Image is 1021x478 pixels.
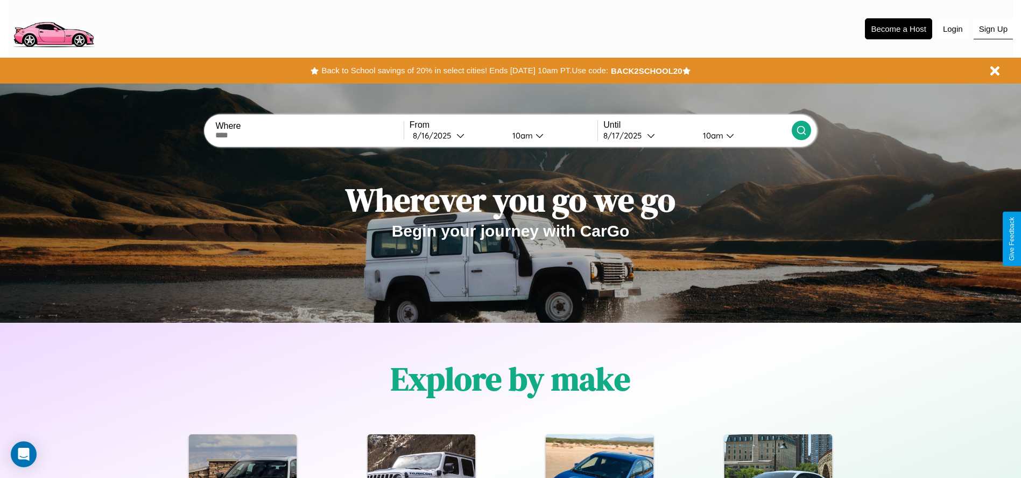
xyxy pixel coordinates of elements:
div: 10am [698,130,726,141]
button: Sign Up [974,19,1013,39]
div: Open Intercom Messenger [11,441,37,467]
b: BACK2SCHOOL20 [611,66,682,75]
div: 8 / 17 / 2025 [603,130,647,141]
button: 10am [504,130,598,141]
div: 8 / 16 / 2025 [413,130,456,141]
button: 10am [694,130,792,141]
h1: Explore by make [391,357,630,401]
img: logo [8,5,98,50]
div: Give Feedback [1008,217,1016,261]
label: Where [215,121,403,131]
button: Login [938,19,968,39]
button: 8/16/2025 [410,130,504,141]
div: 10am [507,130,536,141]
button: Back to School savings of 20% in select cities! Ends [DATE] 10am PT.Use code: [319,63,610,78]
label: Until [603,120,791,130]
label: From [410,120,597,130]
button: Become a Host [865,18,932,39]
